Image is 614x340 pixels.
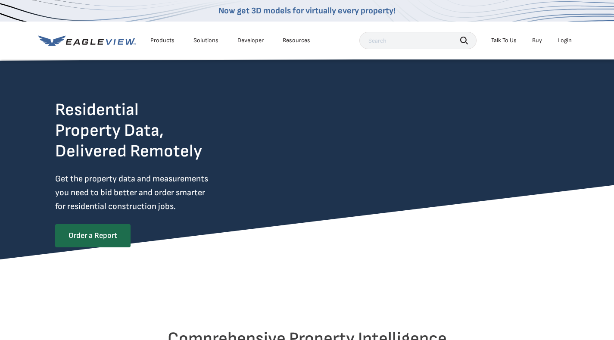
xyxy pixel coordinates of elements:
[558,37,572,44] div: Login
[491,37,517,44] div: Talk To Us
[193,37,218,44] div: Solutions
[55,172,244,213] p: Get the property data and measurements you need to bid better and order smarter for residential c...
[283,37,310,44] div: Resources
[55,100,202,162] h2: Residential Property Data, Delivered Remotely
[359,32,477,49] input: Search
[218,6,396,16] a: Now get 3D models for virtually every property!
[150,37,175,44] div: Products
[532,37,542,44] a: Buy
[55,224,131,247] a: Order a Report
[237,37,264,44] a: Developer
